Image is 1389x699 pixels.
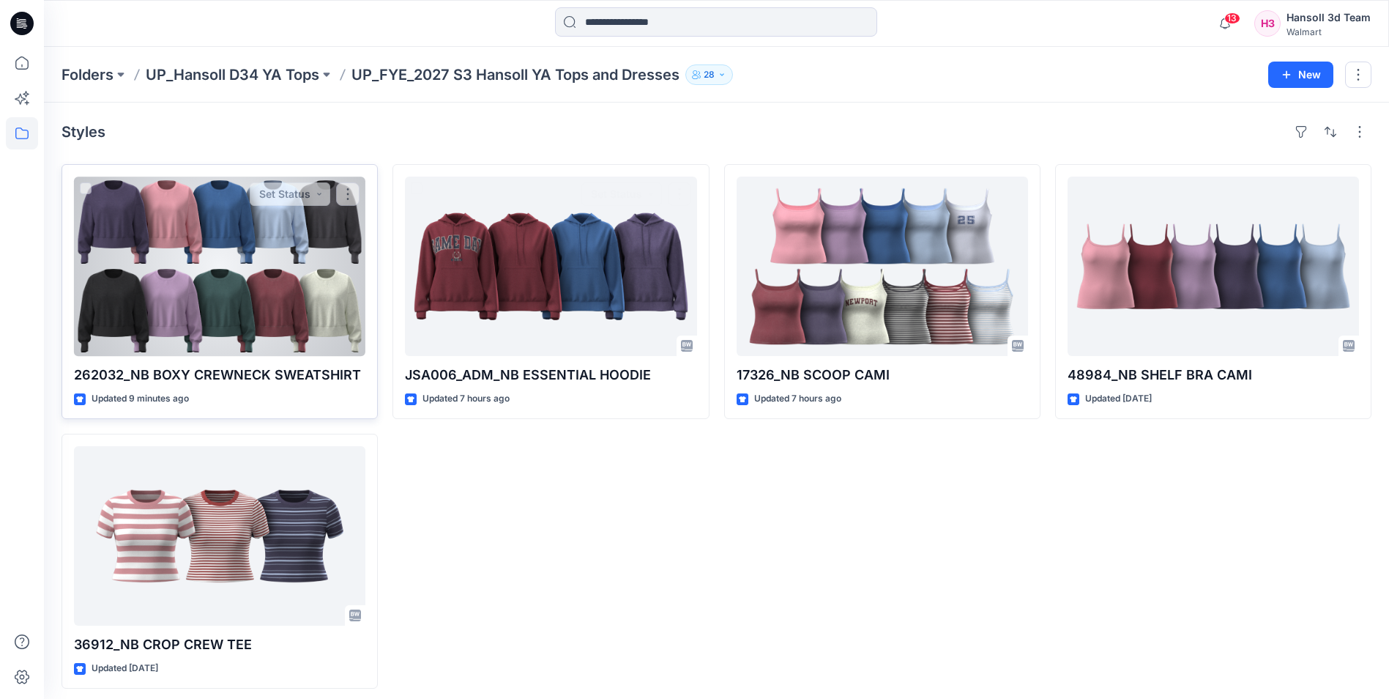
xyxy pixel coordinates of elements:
p: Updated [DATE] [1085,391,1152,407]
p: Updated 7 hours ago [754,391,841,407]
h4: Styles [62,123,105,141]
button: New [1268,62,1333,88]
a: 262032_NB BOXY CREWNECK SWEATSHIRT [74,177,365,356]
div: Hansoll 3d Team [1286,9,1371,26]
span: 13 [1224,12,1240,24]
p: 17326_NB SCOOP CAMI [737,365,1028,385]
p: 28 [704,67,715,83]
div: Walmart [1286,26,1371,37]
button: 28 [685,64,733,85]
a: Folders [62,64,113,85]
a: JSA006_ADM_NB ESSENTIAL HOODIE [405,177,696,356]
p: 48984_NB SHELF BRA CAMI [1068,365,1359,385]
a: 48984_NB SHELF BRA CAMI [1068,177,1359,356]
p: JSA006_ADM_NB ESSENTIAL HOODIE [405,365,696,385]
a: UP_Hansoll D34 YA Tops [146,64,319,85]
p: 36912_NB CROP CREW TEE [74,635,365,655]
p: Updated [DATE] [92,661,158,676]
p: Updated 9 minutes ago [92,391,189,407]
p: 262032_NB BOXY CREWNECK SWEATSHIRT [74,365,365,385]
p: UP_FYE_2027 S3 Hansoll YA Tops and Dresses [351,64,679,85]
div: H3 [1254,10,1281,37]
a: 36912_NB CROP CREW TEE [74,446,365,626]
p: Updated 7 hours ago [422,391,510,407]
a: 17326_NB SCOOP CAMI [737,177,1028,356]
